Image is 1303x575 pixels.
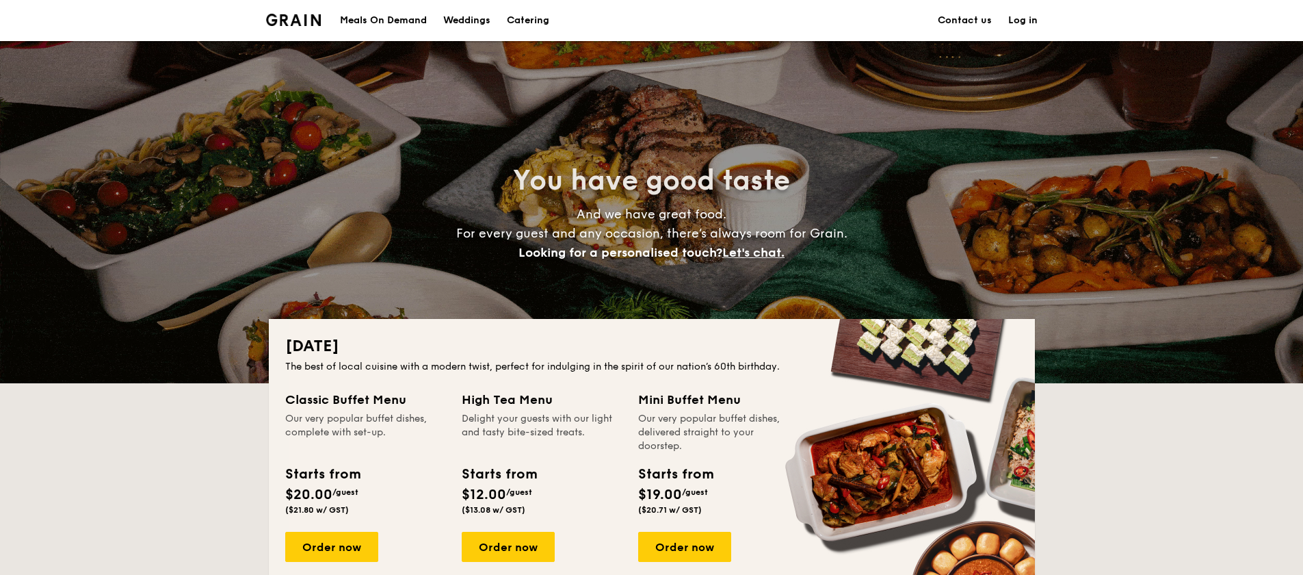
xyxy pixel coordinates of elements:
span: $20.00 [285,487,332,503]
div: Starts from [285,464,360,485]
div: Order now [462,532,555,562]
div: Order now [638,532,731,562]
div: Delight your guests with our light and tasty bite-sized treats. [462,412,622,453]
div: Classic Buffet Menu [285,390,445,409]
span: /guest [506,487,532,497]
span: /guest [682,487,708,497]
span: Looking for a personalised touch? [518,245,722,260]
span: ($13.08 w/ GST) [462,505,525,515]
div: Order now [285,532,378,562]
div: Mini Buffet Menu [638,390,798,409]
span: You have good taste [513,164,790,197]
img: Grain [266,14,321,26]
span: Let's chat. [722,245,785,260]
div: The best of local cuisine with a modern twist, perfect for indulging in the spirit of our nation’... [285,360,1018,374]
div: Our very popular buffet dishes, complete with set-up. [285,412,445,453]
div: Starts from [638,464,713,485]
span: $12.00 [462,487,506,503]
span: $19.00 [638,487,682,503]
span: /guest [332,487,358,497]
a: Logotype [266,14,321,26]
div: High Tea Menu [462,390,622,409]
h2: [DATE] [285,335,1018,357]
span: ($21.80 w/ GST) [285,505,349,515]
span: And we have great food. For every guest and any occasion, there’s always room for Grain. [456,207,847,260]
div: Our very popular buffet dishes, delivered straight to your doorstep. [638,412,798,453]
div: Starts from [462,464,536,485]
span: ($20.71 w/ GST) [638,505,702,515]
